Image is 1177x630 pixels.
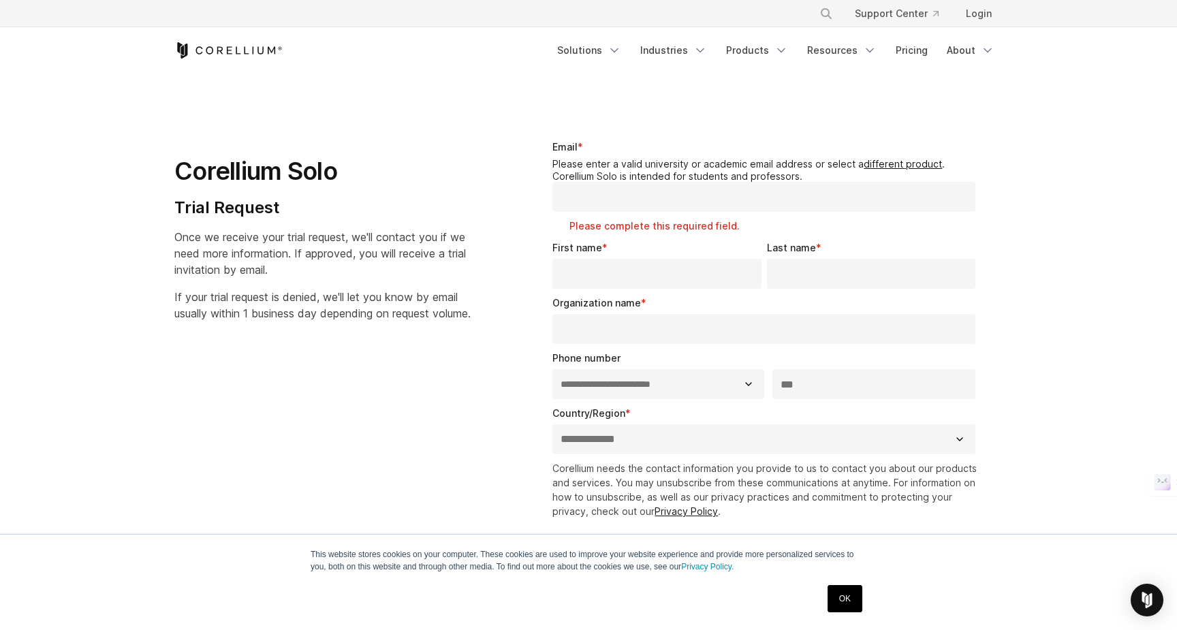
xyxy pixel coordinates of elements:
span: Country/Region [552,407,625,419]
a: Privacy Policy. [681,562,734,571]
div: Navigation Menu [549,38,1003,63]
a: Pricing [888,38,936,63]
h4: Trial Request [174,198,471,218]
a: different product [864,158,942,170]
a: Industries [632,38,715,63]
a: Support Center [844,1,950,26]
a: Solutions [549,38,629,63]
a: Resources [799,38,885,63]
button: Search [814,1,838,26]
span: Phone number [552,352,621,364]
h1: Corellium Solo [174,156,471,187]
p: This website stores cookies on your computer. These cookies are used to improve your website expe... [311,548,866,573]
span: First name [552,242,602,253]
label: Please complete this required field. [569,219,981,233]
p: Corellium needs the contact information you provide to us to contact you about our products and s... [552,461,981,518]
a: Corellium Home [174,42,283,59]
a: About [939,38,1003,63]
div: Navigation Menu [803,1,1003,26]
a: OK [828,585,862,612]
span: Last name [767,242,816,253]
span: If your trial request is denied, we'll let you know by email usually within 1 business day depend... [174,290,471,320]
div: Open Intercom Messenger [1131,584,1163,616]
a: Login [955,1,1003,26]
span: Organization name [552,297,641,309]
a: Products [718,38,796,63]
a: Privacy Policy [655,505,718,517]
span: Email [552,141,578,153]
legend: Please enter a valid university or academic email address or select a . Corellium Solo is intende... [552,158,981,182]
span: Once we receive your trial request, we'll contact you if we need more information. If approved, y... [174,230,466,277]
